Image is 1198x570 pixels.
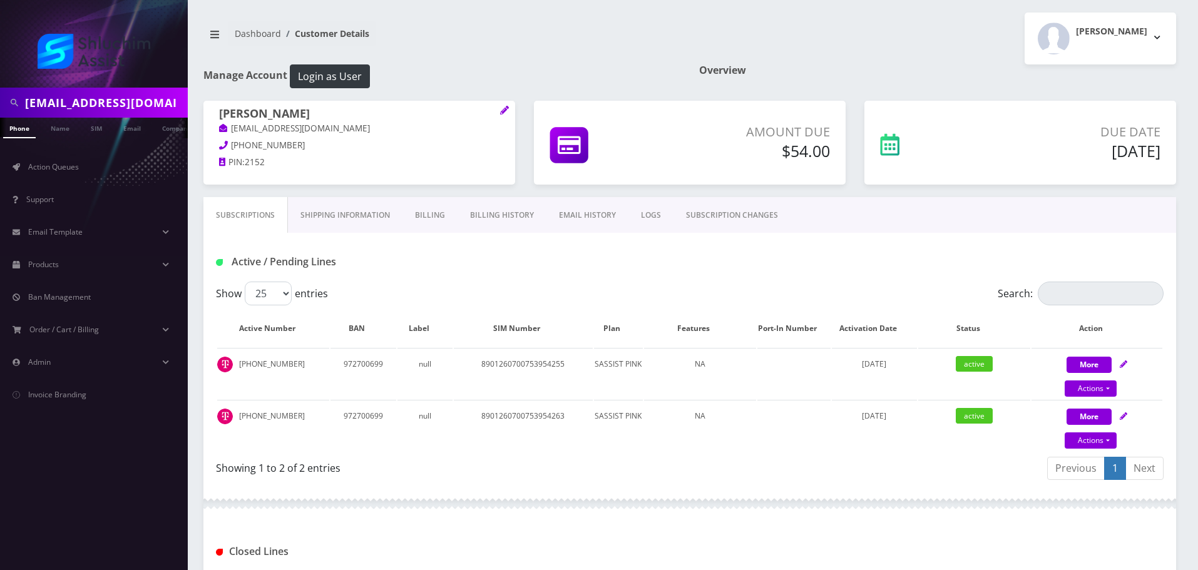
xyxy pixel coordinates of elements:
a: LOGS [628,197,673,233]
button: More [1067,409,1112,425]
h1: Overview [699,64,1176,76]
a: [EMAIL_ADDRESS][DOMAIN_NAME] [219,123,370,135]
span: 2152 [245,156,265,168]
td: [PHONE_NUMBER] [217,348,329,399]
td: [PHONE_NUMBER] [217,400,329,450]
img: Closed Lines [216,549,223,556]
td: NA [644,348,756,399]
a: Company [156,118,198,137]
span: [PHONE_NUMBER] [231,140,305,151]
th: Features: activate to sort column ascending [644,310,756,347]
a: Email [117,118,147,137]
p: Amount Due [674,123,830,141]
p: Due Date [980,123,1160,141]
td: SASSIST PINK [594,348,643,399]
a: Subscriptions [203,197,288,233]
td: null [397,348,453,399]
th: Label: activate to sort column ascending [397,310,453,347]
th: Plan: activate to sort column ascending [594,310,643,347]
nav: breadcrumb [203,21,680,56]
td: 972700699 [330,400,396,450]
li: Customer Details [281,27,369,40]
th: Activation Date: activate to sort column ascending [832,310,918,347]
img: Shluchim Assist [38,34,150,69]
a: Shipping Information [288,197,402,233]
a: EMAIL HISTORY [546,197,628,233]
span: active [956,408,993,424]
button: More [1067,357,1112,373]
a: Billing [402,197,458,233]
a: Phone [3,118,36,138]
a: Name [44,118,76,137]
th: Active Number: activate to sort column ascending [217,310,329,347]
div: Showing 1 to 2 of 2 entries [216,455,680,476]
th: Action: activate to sort column ascending [1032,310,1162,347]
a: Actions [1065,432,1117,449]
h1: Manage Account [203,64,680,88]
select: Showentries [245,282,292,305]
img: t_img.png [217,409,233,424]
a: SIM [84,118,108,137]
a: Billing History [458,197,546,233]
input: Search in Company [25,91,185,115]
input: Search: [1038,282,1164,305]
h5: [DATE] [980,141,1160,160]
a: PIN: [219,156,245,169]
th: BAN: activate to sort column ascending [330,310,396,347]
a: Previous [1047,457,1105,480]
a: Next [1125,457,1164,480]
th: Status: activate to sort column ascending [918,310,1030,347]
h5: $54.00 [674,141,830,160]
label: Search: [998,282,1164,305]
td: NA [644,400,756,450]
span: Products [28,259,59,270]
td: 8901260700753954255 [454,348,592,399]
th: SIM Number: activate to sort column ascending [454,310,592,347]
button: Login as User [290,64,370,88]
th: Port-In Number: activate to sort column ascending [757,310,831,347]
img: Active / Pending Lines [216,259,223,266]
h1: [PERSON_NAME] [219,107,499,122]
span: active [956,356,993,372]
h1: Closed Lines [216,546,520,557]
img: t_img.png [217,357,233,372]
td: 8901260700753954263 [454,400,592,450]
td: null [397,400,453,450]
a: Dashboard [235,28,281,39]
h1: Active / Pending Lines [216,256,520,268]
a: Login as User [287,68,370,82]
span: Ban Management [28,292,91,302]
span: Admin [28,357,51,367]
span: [DATE] [862,410,886,421]
button: [PERSON_NAME] [1025,13,1176,64]
span: [DATE] [862,359,886,369]
td: 972700699 [330,348,396,399]
span: Email Template [28,226,83,237]
span: Order / Cart / Billing [29,324,99,335]
span: Action Queues [28,161,79,172]
h2: [PERSON_NAME] [1076,26,1147,37]
td: SASSIST PINK [594,400,643,450]
a: SUBSCRIPTION CHANGES [673,197,791,233]
label: Show entries [216,282,328,305]
span: Support [26,194,54,205]
span: Invoice Branding [28,389,86,400]
a: Actions [1065,380,1117,397]
a: 1 [1104,457,1126,480]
